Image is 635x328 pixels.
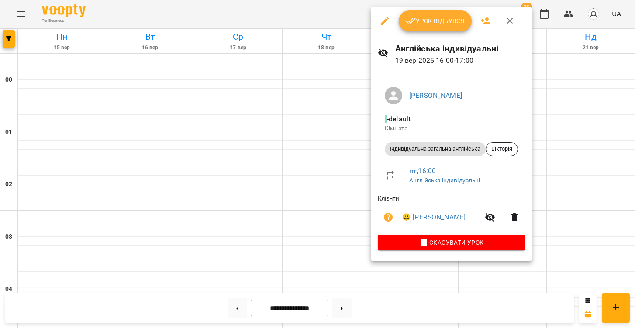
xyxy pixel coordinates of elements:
[486,142,518,156] div: Вікторія
[378,194,525,235] ul: Клієнти
[486,145,518,153] span: Вікторія
[385,115,412,123] span: - default
[395,55,525,66] p: 19 вер 2025 16:00 - 17:00
[378,235,525,250] button: Скасувати Урок
[385,145,486,153] span: Індивідуальна загальна англійська
[385,124,518,133] p: Кімната
[409,167,436,175] a: пт , 16:00
[409,91,462,99] a: [PERSON_NAME]
[402,212,466,222] a: 😀 [PERSON_NAME]
[399,10,472,31] button: Урок відбувся
[406,16,465,26] span: Урок відбувся
[395,42,525,55] h6: Англійська індивідуальні
[409,177,480,184] a: Англійська індивідуальні
[385,237,518,248] span: Скасувати Урок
